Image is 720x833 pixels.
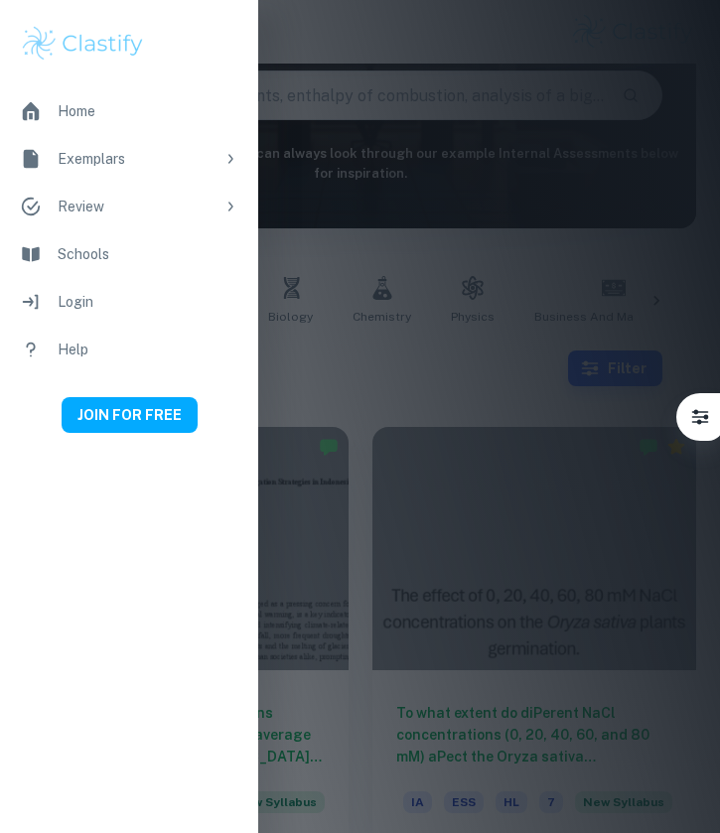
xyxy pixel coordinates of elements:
div: Login [58,291,238,313]
div: Home [58,100,238,122]
button: Filter [680,397,720,437]
div: Review [58,196,215,217]
div: Exemplars [58,148,215,170]
div: Schools [58,243,238,265]
button: JOIN FOR FREE [62,397,198,433]
img: Clastify logo [20,24,146,64]
div: Help [58,339,238,360]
